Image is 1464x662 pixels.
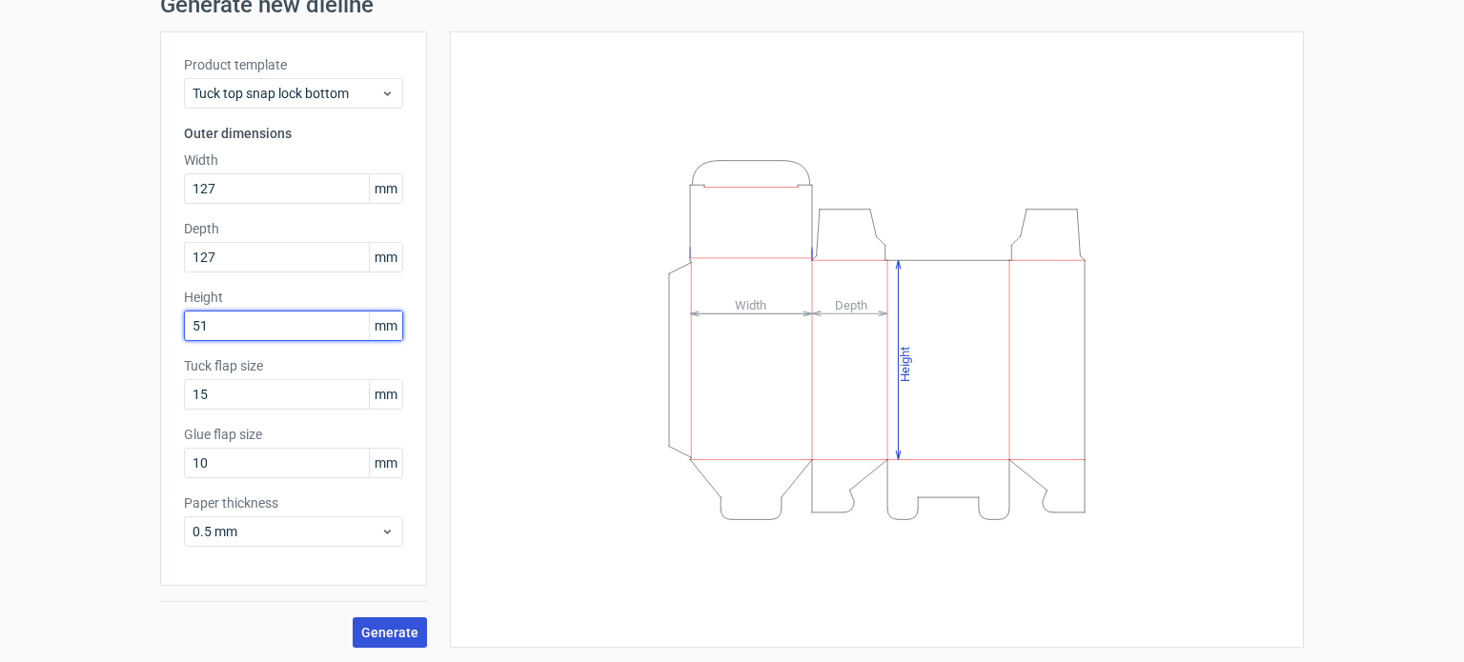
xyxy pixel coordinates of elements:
[369,174,402,203] span: mm
[369,449,402,477] span: mm
[369,311,402,340] span: mm
[184,425,403,444] label: Glue flap size
[193,84,380,103] span: Tuck top snap lock bottom
[184,288,403,307] label: Height
[369,243,402,271] span: mm
[193,522,380,541] span: 0.5 mm
[353,617,427,648] button: Generate
[184,493,403,512] label: Paper thickness
[184,124,403,143] h3: Outer dimensions
[184,356,403,375] label: Tuck flap size
[898,346,912,381] tspan: Height
[184,150,403,170] label: Width
[184,219,403,238] label: Depth
[184,55,403,74] label: Product template
[361,626,418,639] span: Generate
[835,297,867,311] tspan: Depth
[735,297,766,311] tspan: Width
[369,380,402,409] span: mm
